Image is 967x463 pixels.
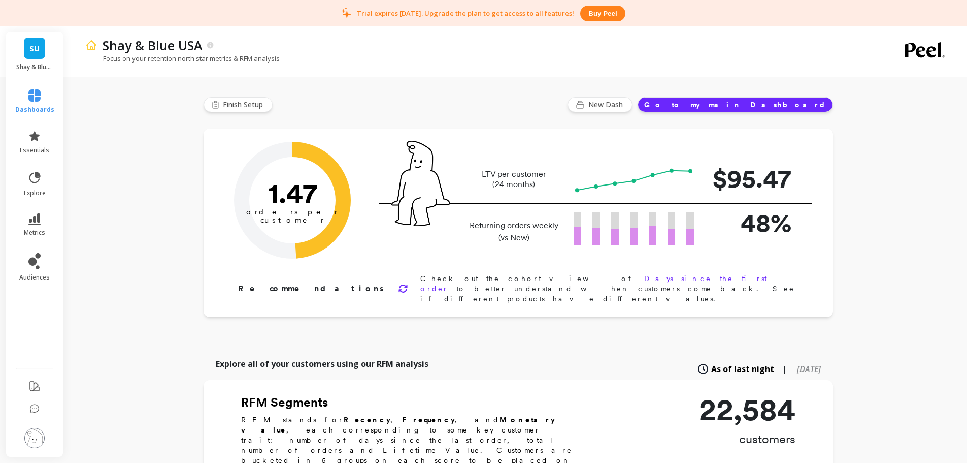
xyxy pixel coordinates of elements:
[15,106,54,114] span: dashboards
[420,273,801,304] p: Check out the cohort view of to better understand when customers come back. See if different prod...
[241,394,586,411] h2: RFM Segments
[16,63,53,71] p: Shay & Blue USA
[782,363,787,375] span: |
[568,97,632,112] button: New Dash
[246,207,339,217] tspan: orders per
[391,141,450,226] img: pal seatted on line
[216,358,428,370] p: Explore all of your customers using our RFM analysis
[24,229,45,237] span: metrics
[711,363,774,375] span: As of last night
[710,160,791,198] p: $95.47
[238,283,386,295] p: Recommendations
[103,37,203,54] p: Shay & Blue USA
[466,169,561,190] p: LTV per customer (24 months)
[85,54,280,63] p: Focus on your retention north star metrics & RFM analysis
[638,97,833,112] button: Go to my main Dashboard
[344,416,390,424] b: Recency
[29,43,40,54] span: SU
[268,176,317,210] text: 1.47
[466,220,561,244] p: Returning orders weekly (vs New)
[19,273,50,282] span: audiences
[357,9,574,18] p: Trial expires [DATE]. Upgrade the plan to get access to all features!
[223,100,266,110] span: Finish Setup
[402,416,455,424] b: Frequency
[260,215,324,225] tspan: customer
[580,6,625,21] button: Buy peel
[20,146,49,155] span: essentials
[797,363,821,375] span: [DATE]
[204,97,273,112] button: Finish Setup
[24,428,45,448] img: profile picture
[699,431,795,447] p: customers
[24,189,46,197] span: explore
[85,39,97,51] img: header icon
[699,394,795,425] p: 22,584
[588,100,626,110] span: New Dash
[710,204,791,242] p: 48%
